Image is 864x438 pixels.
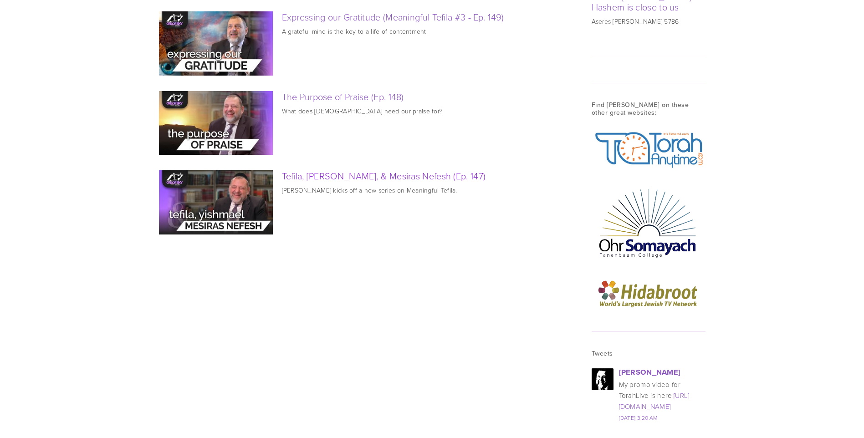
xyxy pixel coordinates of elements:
[282,27,569,36] p: A grateful mind is the key to a life of contentment.
[592,127,706,172] img: TorahAnytimeAlpha.jpg
[592,368,613,390] img: gkDPMaBV_normal.jpg
[159,11,282,76] a: Expressing our Gratitude (Meaningful Tefila #3 - Ep. 149)
[282,186,569,195] p: [PERSON_NAME] kicks off a new series on Meaningful Tefila.
[619,367,681,377] a: [PERSON_NAME]
[592,183,706,262] img: OhrSomayach Logo
[282,90,404,103] a: The Purpose of Praise (Ep. 148)
[159,170,282,234] a: Tefila, Yishmael, &amp; Mesiras Nefesh (Ep. 147)
[159,91,282,155] a: The Purpose of Praise (Ep. 148)
[619,379,706,412] div: My promo video for TorahLive is here:
[282,107,569,116] p: What does [DEMOGRAPHIC_DATA] need our praise for?
[592,273,706,314] img: logo_en.png
[158,11,273,76] img: Expressing our Gratitude (Meaningful Tefila #3 - Ep. 149)
[592,101,706,117] h3: Find [PERSON_NAME] on these other great websites:
[619,414,658,422] a: [DATE] 3:20 AM
[158,91,273,155] img: The Purpose of Praise (Ep. 148)
[592,17,706,26] p: Aseres [PERSON_NAME] 5786
[158,170,273,234] img: Tefila, Yishmael, &amp; Mesiras Nefesh (Ep. 147)
[282,10,504,23] a: Expressing our Gratitude (Meaningful Tefila #3 - Ep. 149)
[282,169,486,182] a: Tefila, [PERSON_NAME], & Mesiras Nefesh (Ep. 147)
[592,350,706,357] h3: Tweets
